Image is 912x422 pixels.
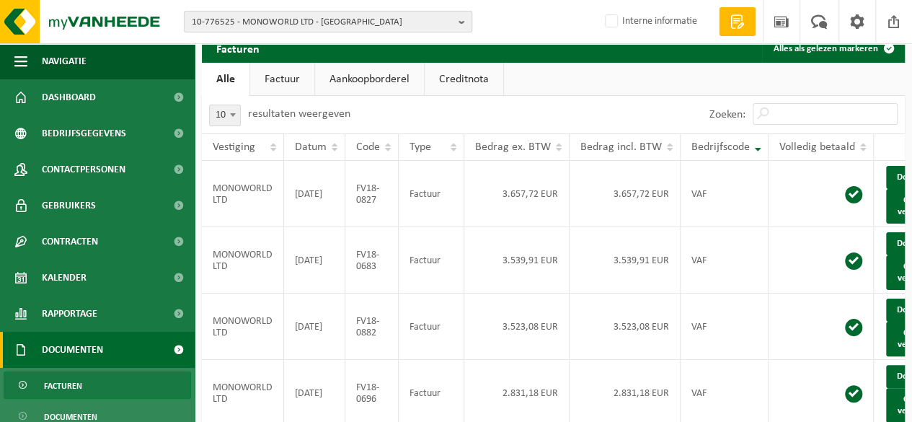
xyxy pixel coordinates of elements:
label: resultaten weergeven [248,108,350,120]
td: MONOWORLD LTD [202,294,284,360]
td: 3.539,91 EUR [570,227,681,294]
button: Alles als gelezen markeren [762,34,903,63]
span: Bedrijfsgegevens [42,115,126,151]
span: Contactpersonen [42,151,125,188]
span: Datum [295,141,327,153]
span: Facturen [44,372,82,400]
td: 3.539,91 EUR [464,227,570,294]
label: Zoeken: [709,109,745,120]
span: Volledig betaald [779,141,855,153]
span: Gebruikers [42,188,96,224]
td: 3.523,08 EUR [570,294,681,360]
a: Factuur [250,63,314,96]
td: [DATE] [284,294,345,360]
span: Dashboard [42,79,96,115]
span: Vestiging [213,141,255,153]
td: FV18-0882 [345,294,399,360]
td: 3.657,72 EUR [570,161,681,227]
td: VAF [681,227,769,294]
td: VAF [681,294,769,360]
span: Type [409,141,431,153]
a: Aankoopborderel [315,63,424,96]
td: Factuur [399,294,464,360]
span: Code [356,141,380,153]
td: FV18-0827 [345,161,399,227]
span: Bedrag incl. BTW [580,141,662,153]
span: 10-776525 - MONOWORLD LTD - [GEOGRAPHIC_DATA] [192,12,453,33]
td: FV18-0683 [345,227,399,294]
span: Rapportage [42,296,97,332]
td: 3.523,08 EUR [464,294,570,360]
a: Creditnota [425,63,503,96]
td: MONOWORLD LTD [202,227,284,294]
td: Factuur [399,227,464,294]
a: Facturen [4,372,191,399]
td: [DATE] [284,227,345,294]
span: Contracten [42,224,98,260]
button: 10-776525 - MONOWORLD LTD - [GEOGRAPHIC_DATA] [184,11,472,32]
td: VAF [681,161,769,227]
span: Navigatie [42,43,87,79]
label: Interne informatie [602,11,697,32]
a: Alle [202,63,249,96]
td: [DATE] [284,161,345,227]
td: 3.657,72 EUR [464,161,570,227]
span: Bedrijfscode [691,141,750,153]
span: Documenten [42,332,103,368]
span: 10 [209,105,241,126]
span: Kalender [42,260,87,296]
span: Bedrag ex. BTW [475,141,551,153]
td: MONOWORLD LTD [202,161,284,227]
span: 10 [210,105,240,126]
h2: Facturen [202,34,274,62]
td: Factuur [399,161,464,227]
